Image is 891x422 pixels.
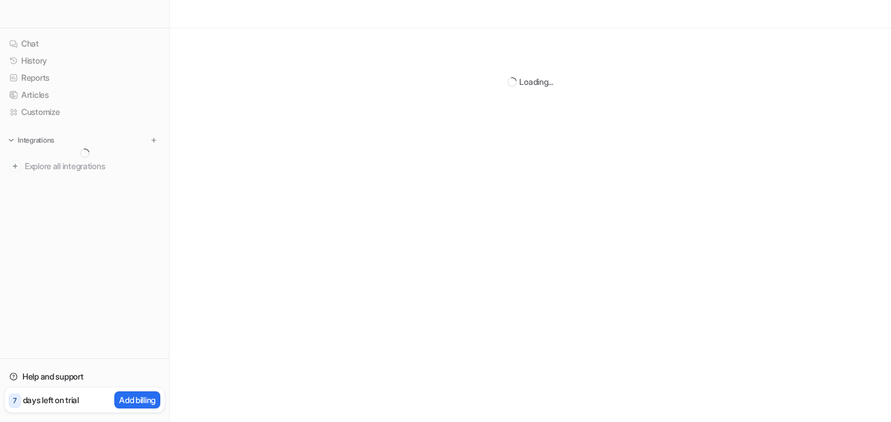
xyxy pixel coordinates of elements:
img: expand menu [7,136,15,144]
a: History [5,52,164,69]
p: days left on trial [23,394,79,406]
div: Loading... [519,75,553,88]
p: 7 [13,395,16,406]
span: Explore all integrations [25,157,160,176]
a: Explore all integrations [5,158,164,174]
a: Articles [5,87,164,103]
a: Customize [5,104,164,120]
img: explore all integrations [9,160,21,172]
img: menu_add.svg [150,136,158,144]
a: Help and support [5,368,164,385]
p: Integrations [18,136,54,145]
a: Chat [5,35,164,52]
p: Add billing [119,394,156,406]
button: Add billing [114,391,160,408]
a: Reports [5,70,164,86]
button: Integrations [5,134,58,146]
